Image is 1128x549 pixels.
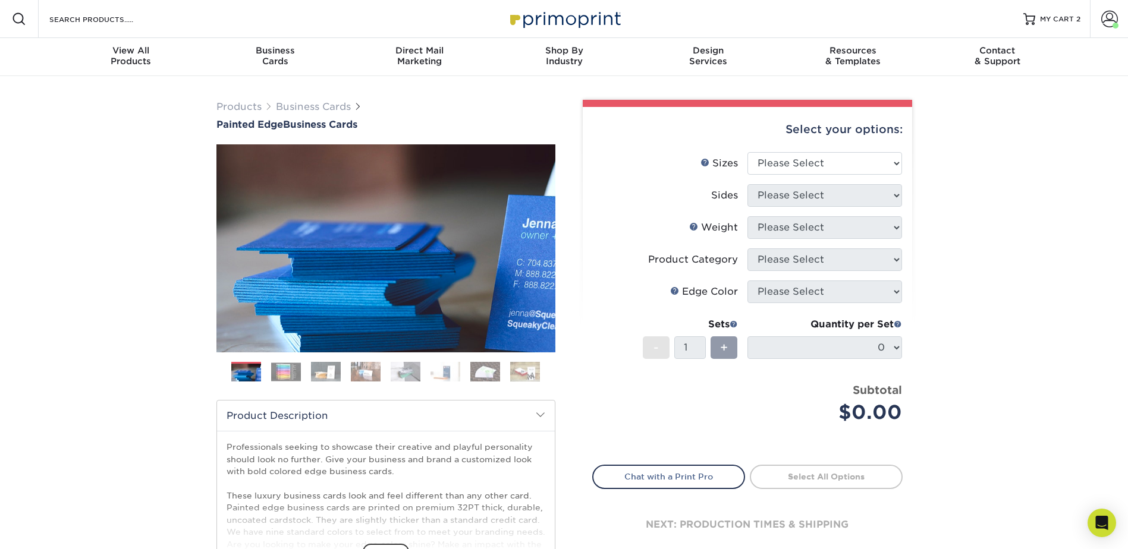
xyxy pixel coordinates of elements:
span: View All [59,45,203,56]
span: Design [636,45,781,56]
span: MY CART [1040,14,1074,24]
img: Business Cards 05 [391,361,420,382]
div: Weight [689,220,738,235]
a: BusinessCards [203,38,347,76]
div: Sizes [700,156,738,171]
div: & Templates [781,45,925,67]
img: Business Cards 03 [311,361,341,382]
div: Quantity per Set [747,317,902,332]
img: Primoprint [505,6,624,31]
input: SEARCH PRODUCTS..... [48,12,164,26]
div: Services [636,45,781,67]
div: Sets [643,317,738,332]
img: Business Cards 06 [431,361,460,382]
img: Painted Edge 01 [216,79,555,418]
img: Business Cards 01 [231,358,261,387]
span: Painted Edge [216,119,283,130]
img: Business Cards 08 [510,361,540,382]
span: + [720,339,728,356]
div: Edge Color [670,285,738,299]
a: DesignServices [636,38,781,76]
div: Products [59,45,203,67]
strong: Subtotal [853,383,902,396]
a: Select All Options [750,465,903,488]
a: Chat with a Print Pro [592,465,745,488]
img: Business Cards 04 [351,361,381,382]
span: Resources [781,45,925,56]
div: Industry [492,45,636,67]
a: Painted EdgeBusiness Cards [216,119,555,130]
div: Open Intercom Messenger [1088,509,1116,537]
a: Products [216,101,262,112]
div: Select your options: [592,107,903,152]
img: Business Cards 02 [271,362,301,381]
span: Direct Mail [347,45,492,56]
img: Business Cards 07 [470,361,500,382]
div: Product Category [648,253,738,267]
h1: Business Cards [216,119,555,130]
span: - [653,339,659,356]
iframe: Google Customer Reviews [3,513,101,545]
div: Sides [711,188,738,203]
a: Resources& Templates [781,38,925,76]
div: $0.00 [756,398,902,427]
a: Direct MailMarketing [347,38,492,76]
span: Contact [925,45,1070,56]
div: & Support [925,45,1070,67]
a: Shop ByIndustry [492,38,636,76]
div: Marketing [347,45,492,67]
div: Cards [203,45,347,67]
a: Business Cards [276,101,351,112]
span: 2 [1076,15,1080,23]
a: Contact& Support [925,38,1070,76]
span: Business [203,45,347,56]
span: Shop By [492,45,636,56]
a: View AllProducts [59,38,203,76]
h2: Product Description [217,400,555,431]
